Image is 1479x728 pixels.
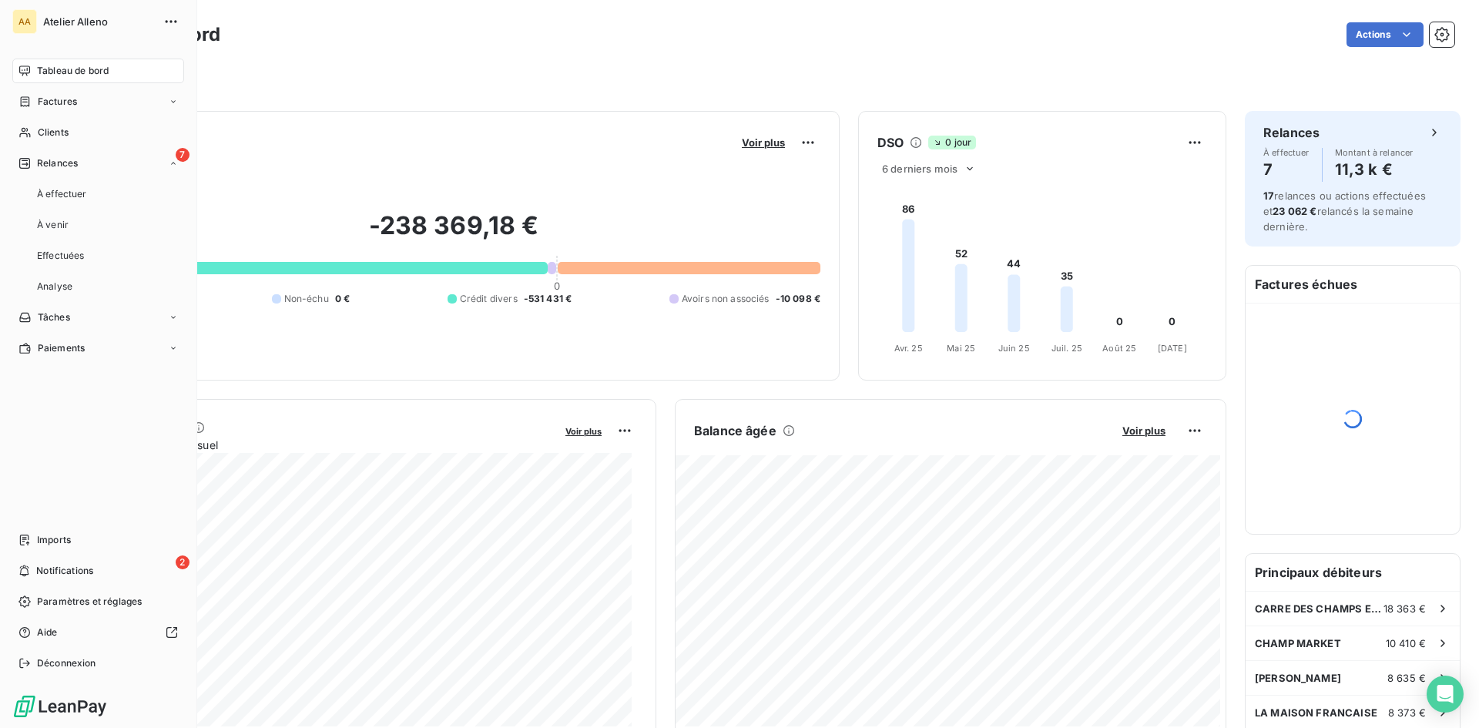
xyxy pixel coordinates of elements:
[1051,343,1082,354] tspan: Juil. 25
[1263,123,1320,142] h6: Relances
[1255,672,1341,684] span: [PERSON_NAME]
[947,343,975,354] tspan: Mai 25
[12,9,37,34] div: AA
[928,136,976,149] span: 0 jour
[38,310,70,324] span: Tâches
[877,133,904,152] h6: DSO
[1387,672,1426,684] span: 8 635 €
[1102,343,1136,354] tspan: Août 25
[1388,706,1426,719] span: 8 373 €
[87,210,820,257] h2: -238 369,18 €
[37,280,72,294] span: Analyse
[1246,554,1460,591] h6: Principaux débiteurs
[1263,190,1274,202] span: 17
[1255,637,1341,649] span: CHAMP MARKET
[38,341,85,355] span: Paiements
[742,136,785,149] span: Voir plus
[1386,637,1426,649] span: 10 410 €
[335,292,350,306] span: 0 €
[1335,157,1414,182] h4: 11,3 k €
[1158,343,1187,354] tspan: [DATE]
[1263,190,1426,233] span: relances ou actions effectuées et relancés la semaine dernière.
[37,64,109,78] span: Tableau de bord
[1255,706,1377,719] span: LA MAISON FRANCAISE
[561,424,606,438] button: Voir plus
[1255,602,1383,615] span: CARRE DES CHAMPS ELYSEES
[737,136,790,149] button: Voir plus
[37,218,69,232] span: À venir
[1427,676,1464,713] div: Open Intercom Messenger
[882,163,957,175] span: 6 derniers mois
[565,426,602,437] span: Voir plus
[894,343,923,354] tspan: Avr. 25
[524,292,572,306] span: -531 431 €
[37,595,142,609] span: Paramètres et réglages
[36,564,93,578] span: Notifications
[1335,148,1414,157] span: Montant à relancer
[37,656,96,670] span: Déconnexion
[694,421,776,440] h6: Balance âgée
[37,187,87,201] span: À effectuer
[1246,266,1460,303] h6: Factures échues
[1263,148,1310,157] span: À effectuer
[12,694,108,719] img: Logo LeanPay
[1273,205,1316,217] span: 23 062 €
[1263,157,1310,182] h4: 7
[12,620,184,645] a: Aide
[1118,424,1170,438] button: Voir plus
[284,292,329,306] span: Non-échu
[998,343,1030,354] tspan: Juin 25
[37,626,58,639] span: Aide
[554,280,560,292] span: 0
[38,126,69,139] span: Clients
[38,95,77,109] span: Factures
[37,249,85,263] span: Effectuées
[460,292,518,306] span: Crédit divers
[682,292,770,306] span: Avoirs non associés
[87,437,555,453] span: Chiffre d'affaires mensuel
[776,292,820,306] span: -10 098 €
[1383,602,1426,615] span: 18 363 €
[43,15,154,28] span: Atelier Alleno
[1347,22,1424,47] button: Actions
[37,156,78,170] span: Relances
[176,555,189,569] span: 2
[1122,424,1165,437] span: Voir plus
[176,148,189,162] span: 7
[37,533,71,547] span: Imports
